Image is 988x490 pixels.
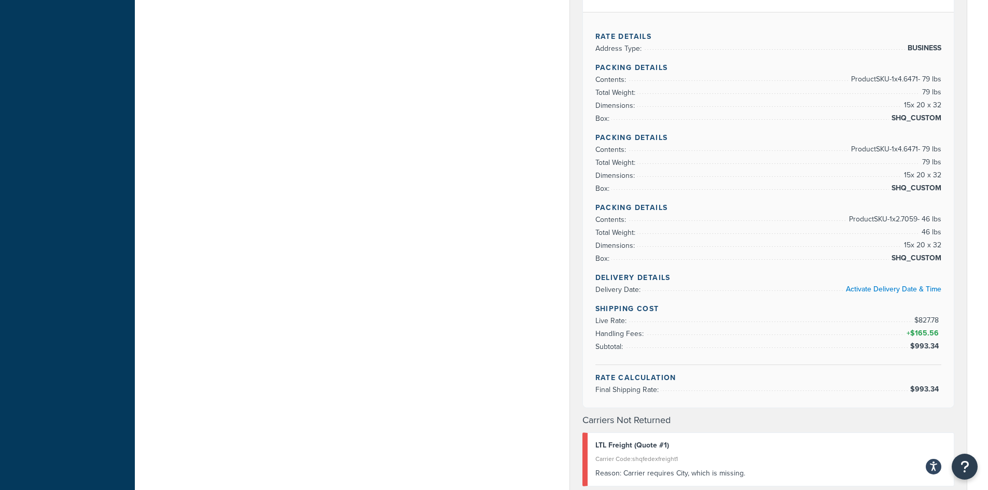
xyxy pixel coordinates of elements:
span: Dimensions: [595,170,637,181]
div: LTL Freight (Quote #1) [595,438,947,453]
span: Total Weight: [595,227,638,238]
span: Reason: [595,468,621,479]
a: Activate Delivery Date & Time [846,284,941,295]
span: $993.34 [910,384,941,395]
span: 15 x 20 x 32 [901,99,941,111]
span: $165.56 [910,328,941,339]
span: BUSINESS [905,42,941,54]
h4: Rate Details [595,31,942,42]
span: 15 x 20 x 32 [901,239,941,251]
button: Open Resource Center [952,454,978,480]
h4: Packing Details [595,202,942,213]
div: Carrier requires City, which is missing. [595,466,947,481]
span: Total Weight: [595,87,638,98]
span: 79 lbs [920,86,941,99]
span: Live Rate: [595,315,629,326]
h4: Delivery Details [595,272,942,283]
span: Dimensions: [595,240,637,251]
span: Final Shipping Rate: [595,384,661,395]
span: Contents: [595,144,629,155]
span: Address Type: [595,43,644,54]
span: Total Weight: [595,157,638,168]
span: + [904,327,941,340]
h4: Packing Details [595,132,942,143]
span: 79 lbs [920,156,941,169]
span: Product SKU-1 x 2.7059 - 46 lbs [846,213,941,226]
span: SHQ_CUSTOM [889,112,941,124]
span: Handling Fees: [595,328,646,339]
h4: Packing Details [595,62,942,73]
span: 15 x 20 x 32 [901,169,941,181]
div: Carrier Code: shqfedexfreight1 [595,452,947,466]
h4: Rate Calculation [595,372,942,383]
span: Product SKU-1 x 4.6471 - 79 lbs [848,143,941,156]
h4: Shipping Cost [595,303,942,314]
h4: Carriers Not Returned [582,413,955,427]
span: Contents: [595,214,629,225]
span: SHQ_CUSTOM [889,182,941,194]
span: Dimensions: [595,100,637,111]
span: SHQ_CUSTOM [889,252,941,264]
span: $993.34 [910,341,941,352]
span: Box: [595,113,612,124]
span: Contents: [595,74,629,85]
span: $827.78 [914,315,941,326]
span: 46 lbs [919,226,941,239]
span: Product SKU-1 x 4.6471 - 79 lbs [848,73,941,86]
span: Box: [595,183,612,194]
span: Box: [595,253,612,264]
span: Subtotal: [595,341,625,352]
span: Delivery Date: [595,284,643,295]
